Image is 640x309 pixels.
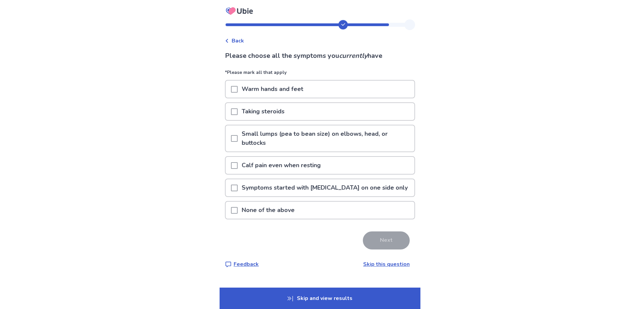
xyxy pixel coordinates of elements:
[220,288,420,309] p: Skip and view results
[238,103,289,120] p: Taking steroids
[225,69,415,80] p: *Please mark all that apply
[363,231,410,249] button: Next
[225,260,259,268] a: Feedback
[234,260,259,268] p: Feedback
[238,179,412,196] p: Symptoms started with [MEDICAL_DATA] on one side only
[363,261,410,268] a: Skip this question
[238,81,307,98] p: Warm hands and feet
[238,202,299,219] p: None of the above
[225,51,415,61] p: Please choose all the symptoms you have
[232,37,244,45] span: Back
[339,51,368,60] i: currently
[238,125,414,151] p: Small lumps (pea to bean size) on elbows, head, or buttocks
[238,157,325,174] p: Calf pain even when resting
